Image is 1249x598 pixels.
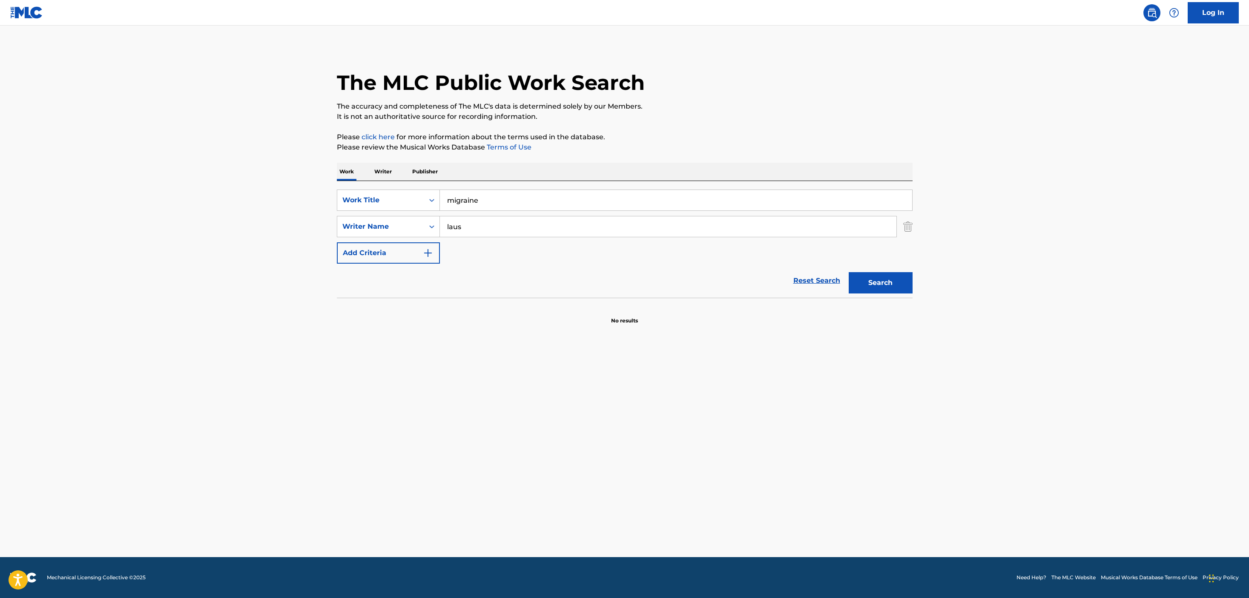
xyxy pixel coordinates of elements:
[410,163,440,181] p: Publisher
[337,190,913,298] form: Search Form
[849,272,913,293] button: Search
[1188,2,1239,23] a: Log In
[903,216,913,237] img: Delete Criterion
[1147,8,1157,18] img: search
[372,163,394,181] p: Writer
[789,271,844,290] a: Reset Search
[362,133,395,141] a: click here
[1143,4,1160,21] a: Public Search
[337,163,356,181] p: Work
[1203,574,1239,581] a: Privacy Policy
[611,307,638,325] p: No results
[337,70,645,95] h1: The MLC Public Work Search
[10,6,43,19] img: MLC Logo
[1169,8,1179,18] img: help
[423,248,433,258] img: 9d2ae6d4665cec9f34b9.svg
[337,101,913,112] p: The accuracy and completeness of The MLC's data is determined solely by our Members.
[1166,4,1183,21] div: Help
[1209,566,1214,591] div: Drag
[342,195,419,205] div: Work Title
[485,143,531,151] a: Terms of Use
[47,574,146,581] span: Mechanical Licensing Collective © 2025
[1206,557,1249,598] iframe: Chat Widget
[10,572,37,583] img: logo
[337,142,913,152] p: Please review the Musical Works Database
[337,112,913,122] p: It is not an authoritative source for recording information.
[1101,574,1197,581] a: Musical Works Database Terms of Use
[337,132,913,142] p: Please for more information about the terms used in the database.
[1016,574,1046,581] a: Need Help?
[337,242,440,264] button: Add Criteria
[342,221,419,232] div: Writer Name
[1051,574,1096,581] a: The MLC Website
